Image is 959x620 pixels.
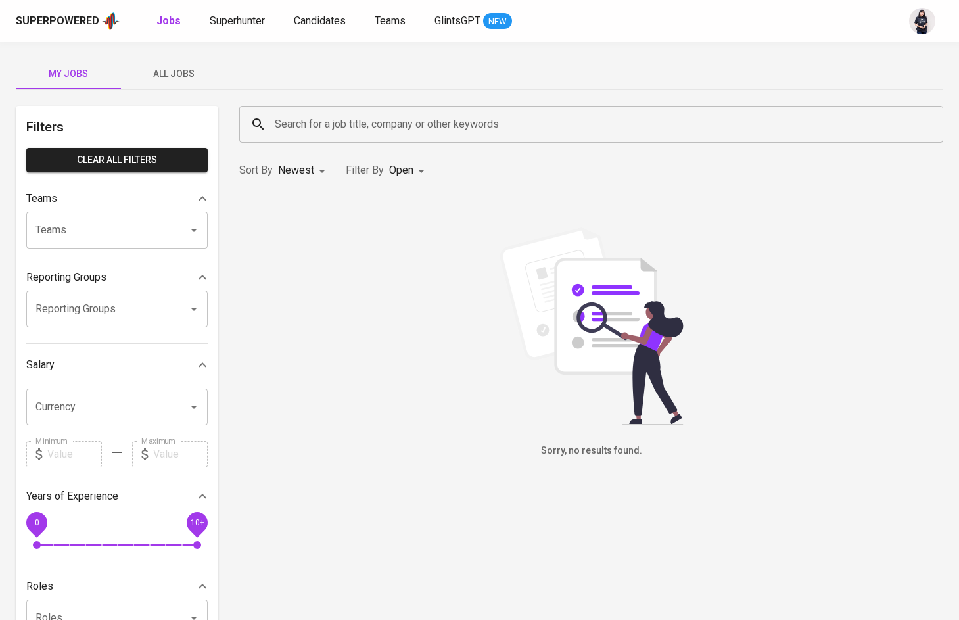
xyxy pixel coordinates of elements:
[278,158,330,183] div: Newest
[26,148,208,172] button: Clear All filters
[26,185,208,212] div: Teams
[102,11,120,31] img: app logo
[156,14,181,27] b: Jobs
[389,158,429,183] div: Open
[47,441,102,467] input: Value
[294,14,346,27] span: Candidates
[375,14,406,27] span: Teams
[129,66,218,82] span: All Jobs
[26,357,55,373] p: Salary
[434,13,512,30] a: GlintsGPT NEW
[210,14,265,27] span: Superhunter
[278,162,314,178] p: Newest
[190,517,204,527] span: 10+
[37,152,197,168] span: Clear All filters
[185,221,203,239] button: Open
[346,162,384,178] p: Filter By
[26,191,57,206] p: Teams
[493,227,690,425] img: file_searching.svg
[156,13,183,30] a: Jobs
[34,517,39,527] span: 0
[909,8,935,34] img: monata@glints.com
[26,489,118,504] p: Years of Experience
[483,15,512,28] span: NEW
[26,264,208,291] div: Reporting Groups
[434,14,480,27] span: GlintsGPT
[24,66,113,82] span: My Jobs
[389,164,413,176] span: Open
[16,14,99,29] div: Superpowered
[239,162,273,178] p: Sort By
[26,352,208,378] div: Salary
[16,11,120,31] a: Superpoweredapp logo
[26,270,106,285] p: Reporting Groups
[375,13,408,30] a: Teams
[185,300,203,318] button: Open
[26,116,208,137] h6: Filters
[239,444,943,458] h6: Sorry, no results found.
[26,579,53,594] p: Roles
[153,441,208,467] input: Value
[185,398,203,416] button: Open
[294,13,348,30] a: Candidates
[26,573,208,600] div: Roles
[26,483,208,510] div: Years of Experience
[210,13,268,30] a: Superhunter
